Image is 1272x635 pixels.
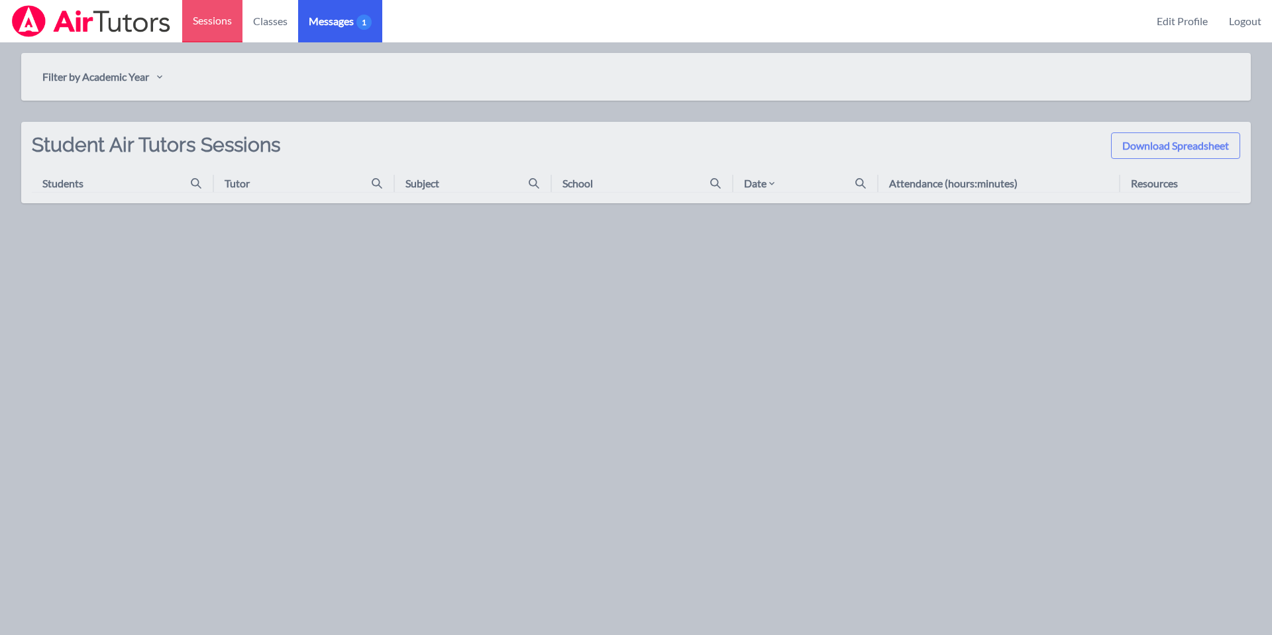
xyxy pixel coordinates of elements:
div: Attendance (hours:minutes) [889,175,1018,191]
div: Resources [1131,175,1178,191]
span: 1 [356,15,372,30]
div: Date [744,175,777,191]
span: Messages [309,13,372,29]
h2: Student Air Tutors Sessions [32,132,280,175]
div: Tutor [225,175,250,191]
img: Airtutors Logo [11,5,172,37]
button: Filter by Academic Year [32,64,173,90]
div: Subject [405,175,439,191]
div: Students [42,175,83,191]
button: Download Spreadsheet [1111,132,1240,159]
div: School [562,175,593,191]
